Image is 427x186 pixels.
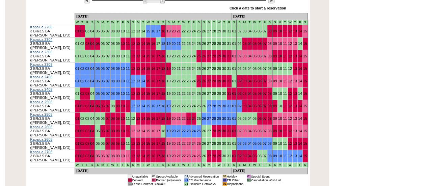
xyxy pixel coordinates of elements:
a: 19 [166,42,170,46]
a: 10 [121,42,125,46]
a: 18 [161,79,165,83]
a: 21 [177,54,181,58]
a: 03 [242,42,246,46]
a: 04 [90,54,95,58]
a: 16 [151,67,155,71]
a: 18 [161,29,165,33]
a: 11 [126,104,130,108]
a: 17 [156,91,160,96]
a: Kapalua 2406 [30,75,53,79]
a: 19 [166,29,170,33]
a: 19 [166,91,170,96]
a: 03 [85,29,89,33]
a: 08 [268,91,272,96]
a: 08 [111,29,115,33]
a: 29 [217,79,221,83]
a: 27 [207,91,211,96]
a: 06 [258,29,262,33]
a: Kapalua 2208 [30,25,53,29]
a: 02 [80,79,84,83]
a: 07 [263,79,267,83]
a: 28 [212,79,216,83]
a: 01 [232,29,236,33]
a: 01 [232,42,236,46]
a: 14 [141,54,145,58]
a: 12 [131,104,135,108]
a: 14 [141,79,145,83]
a: 09 [116,54,120,58]
a: 23 [187,54,191,58]
a: 08 [268,54,272,58]
a: 07 [263,67,267,71]
a: 25 [197,42,201,46]
a: 06 [258,79,262,83]
a: 08 [268,67,272,71]
a: 14 [298,67,302,71]
a: 16 [151,29,155,33]
a: 10 [278,79,282,83]
a: 01 [75,104,79,108]
a: 05 [252,79,257,83]
a: 08 [111,79,115,83]
a: 03 [242,54,246,58]
a: 12 [288,42,292,46]
a: 08 [111,42,115,46]
a: 31 [227,29,231,33]
a: 04 [90,42,95,46]
a: 08 [111,91,115,96]
a: 18 [161,91,165,96]
a: 10 [121,29,125,33]
a: 05 [96,79,100,83]
a: 29 [217,42,221,46]
a: 13 [293,67,297,71]
a: 16 [151,54,155,58]
a: 23 [187,29,191,33]
a: 10 [278,54,282,58]
a: 02 [237,91,241,96]
a: 06 [101,104,105,108]
a: 24 [192,42,196,46]
a: 14 [141,104,145,108]
a: 03 [85,42,89,46]
a: 03 [242,79,246,83]
a: 31 [227,79,231,83]
a: 06 [101,54,105,58]
a: Kapalua 2408 [30,87,53,91]
a: 13 [293,42,297,46]
a: 10 [278,67,282,71]
a: 12 [131,79,135,83]
a: 04 [247,79,251,83]
a: 07 [263,42,267,46]
a: 18 [161,42,165,46]
a: 08 [111,67,115,71]
a: 30 [222,42,226,46]
a: 15 [146,42,150,46]
a: 26 [202,29,206,33]
a: 13 [293,54,297,58]
a: 03 [85,67,89,71]
a: 04 [90,104,95,108]
a: 12 [131,67,135,71]
a: 26 [202,67,206,71]
a: 24 [192,29,196,33]
a: 13 [293,29,297,33]
a: 15 [146,104,150,108]
a: 13 [293,91,297,96]
a: 30 [222,91,226,96]
a: 30 [222,29,226,33]
a: 23 [187,91,191,96]
a: 22 [182,29,186,33]
a: 19 [166,54,170,58]
a: 04 [247,67,251,71]
a: 06 [101,67,105,71]
a: 30 [222,54,226,58]
a: 15 [146,91,150,96]
a: 02 [237,42,241,46]
a: 31 [227,54,231,58]
a: 13 [293,79,297,83]
a: 05 [252,67,257,71]
a: Kapalua 2506 [30,100,53,104]
a: 15 [303,79,307,83]
a: 10 [278,42,282,46]
a: 24 [192,91,196,96]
